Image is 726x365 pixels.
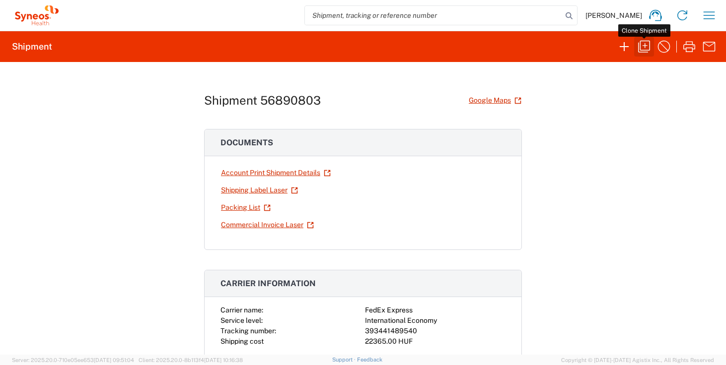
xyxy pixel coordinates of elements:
a: Feedback [357,357,382,363]
div: International Economy [365,315,506,326]
span: Carrier information [220,279,316,288]
a: Account Print Shipment Details [220,164,331,182]
span: Client: 2025.20.0-8b113f4 [139,357,243,363]
span: Carrier name: [220,306,263,314]
a: Commercial Invoice Laser [220,216,314,234]
a: Packing List [220,199,271,216]
span: Server: 2025.20.0-710e05ee653 [12,357,134,363]
span: [DATE] 10:16:38 [204,357,243,363]
div: 22365.00 HUF [365,336,506,347]
span: [PERSON_NAME] [585,11,642,20]
span: Service level: [220,316,263,324]
span: Copyright © [DATE]-[DATE] Agistix Inc., All Rights Reserved [561,356,714,365]
div: FedEx Express [365,305,506,315]
div: 393441489540 [365,326,506,336]
span: [DATE] 09:51:04 [94,357,134,363]
h1: Shipment 56890803 [204,93,321,108]
a: Shipping Label Laser [220,182,298,199]
input: Shipment, tracking or reference number [305,6,562,25]
h2: Shipment [12,41,52,53]
span: Shipping cost [220,337,264,345]
a: Google Maps [468,92,522,109]
a: Support [332,357,357,363]
span: Documents [220,138,273,147]
span: Tracking number: [220,327,276,335]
